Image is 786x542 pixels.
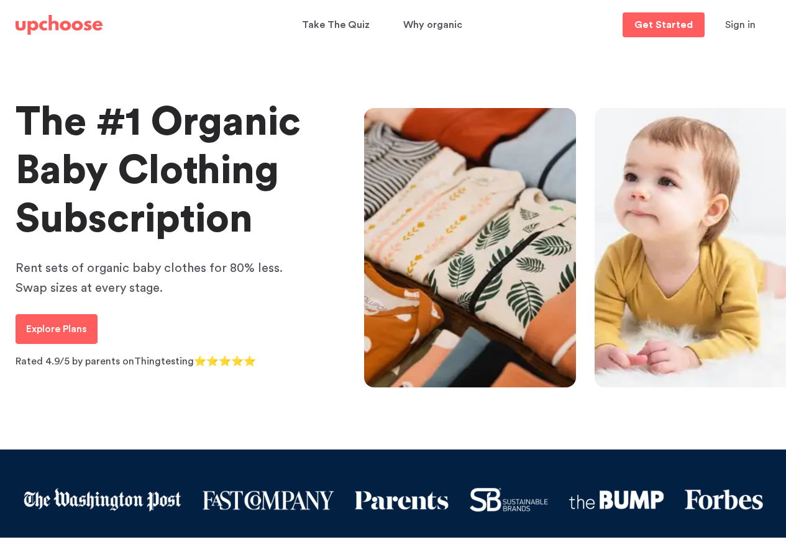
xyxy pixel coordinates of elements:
[16,356,134,366] span: Rated 4.9/5 by parents on
[26,322,87,336] p: Explore Plans
[403,13,466,37] a: Why organic
[710,12,771,37] button: Sign in
[403,13,462,37] span: Why organic
[16,314,98,344] a: Explore Plans
[302,15,370,35] p: Take The Quiz
[469,487,549,512] img: Sustainable brands logo
[623,12,705,37] a: Get Started
[16,102,301,239] span: The #1 Organic Baby Clothing Subscription
[364,108,577,387] img: Gorgeous organic baby clothes with intricate prints and designs, neatly folded on a table
[684,489,764,512] img: Forbes logo
[302,13,373,37] a: Take The Quiz
[354,489,450,511] img: Parents logo
[16,15,103,35] img: UpChoose
[16,258,314,298] p: Rent sets of organic baby clothes for 80% less. Swap sizes at every stage.
[194,356,256,366] span: ⭐⭐⭐⭐⭐
[634,20,693,30] p: Get Started
[569,490,664,510] img: the Bump logo
[16,12,103,38] a: UpChoose
[134,356,194,366] a: Thingtesting
[22,487,181,512] img: Washington post logo
[725,20,756,30] span: Sign in
[201,489,334,511] img: logo fast company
